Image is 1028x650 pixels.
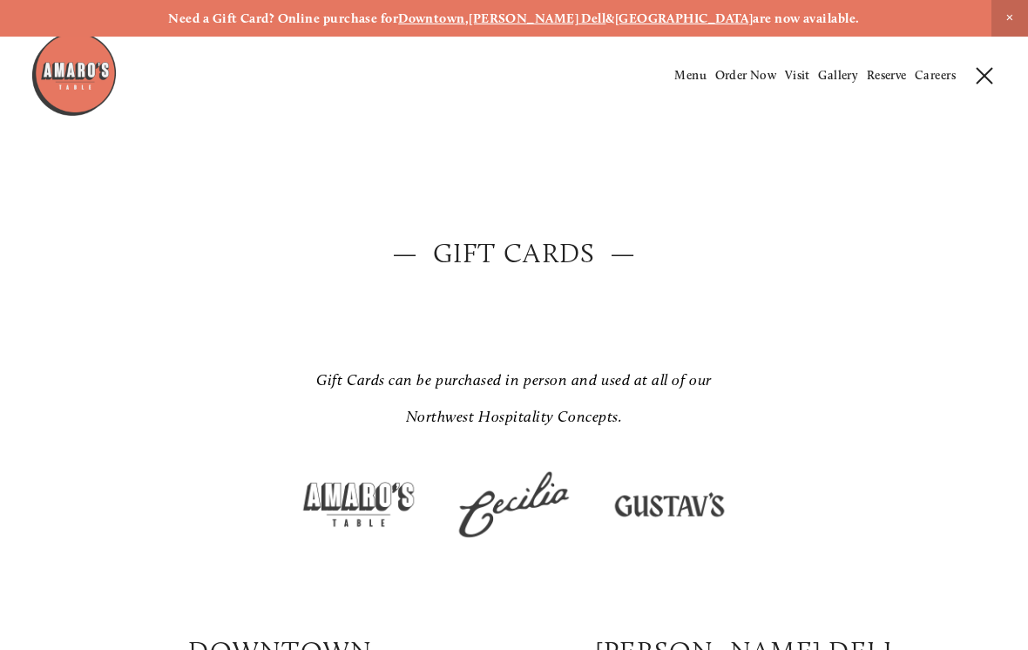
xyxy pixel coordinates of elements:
[785,68,810,83] a: Visit
[469,10,605,26] a: [PERSON_NAME] Dell
[62,234,966,273] h2: — Gift Cards —
[605,10,614,26] strong: &
[30,30,118,118] img: Amaro's Table
[316,370,715,425] em: Gift Cards can be purchased in person and used at all of our Northwest Hospitality Concepts.
[818,68,858,83] a: Gallery
[867,68,907,83] a: Reserve
[753,10,859,26] strong: are now available.
[715,68,777,83] a: Order Now
[915,68,956,83] a: Careers
[674,68,707,83] a: Menu
[465,10,469,26] strong: ,
[615,10,754,26] a: [GEOGRAPHIC_DATA]
[168,10,398,26] strong: Need a Gift Card? Online purchase for
[398,10,465,26] a: Downtown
